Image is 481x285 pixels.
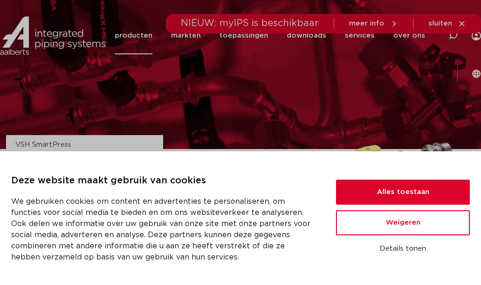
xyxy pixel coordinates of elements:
a: over ons [393,17,425,54]
span: NIEUW: myIPS is beschikbaar [181,19,319,28]
a: producten [115,17,152,54]
button: Alles toestaan [336,180,470,205]
p: We gebruiken cookies om content en advertenties te personaliseren, om functies voor social media ... [11,196,314,263]
a: sluiten [428,19,466,28]
span: meer info [349,20,384,27]
a: markten [171,17,201,54]
button: Weigeren [336,210,470,235]
a: VSH SmartPress [15,141,71,148]
a: downloads [287,17,326,54]
nav: Menu [115,17,425,54]
button: Details tonen [336,241,470,257]
a: services [345,17,375,54]
div: my IPS [472,17,481,54]
a: meer info [349,19,398,28]
a: toepassingen [219,17,268,54]
p: Deze website maakt gebruik van cookies [11,174,314,188]
span: sluiten [428,20,452,27]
